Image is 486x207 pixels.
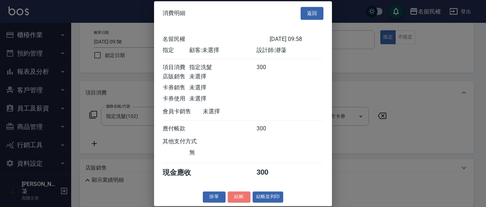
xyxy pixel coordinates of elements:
div: 顧客: 未選擇 [189,47,256,54]
div: 300 [257,64,283,71]
div: 未選擇 [189,84,256,92]
div: 指定洗髮 [189,64,256,71]
div: 指定 [163,47,189,54]
div: 300 [257,168,283,177]
div: 名留民權 [163,36,270,43]
div: 其他支付方式 [163,138,216,145]
div: 未選擇 [189,73,256,81]
div: 現金應收 [163,168,203,177]
button: 掛單 [203,191,226,202]
button: 返回 [301,7,323,20]
div: 卡券銷售 [163,84,189,92]
div: 設計師: 瀞蓤 [257,47,323,54]
div: [DATE] 09:58 [270,36,323,43]
div: 未選擇 [203,108,270,115]
div: 300 [257,125,283,133]
div: 店販銷售 [163,73,189,81]
div: 卡券使用 [163,95,189,103]
div: 未選擇 [189,95,256,103]
button: 結帳並列印 [253,191,284,202]
div: 應付帳款 [163,125,189,133]
div: 無 [189,149,256,156]
button: 結帳 [228,191,250,202]
span: 消費明細 [163,10,185,17]
div: 項目消費 [163,64,189,71]
div: 會員卡銷售 [163,108,203,115]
